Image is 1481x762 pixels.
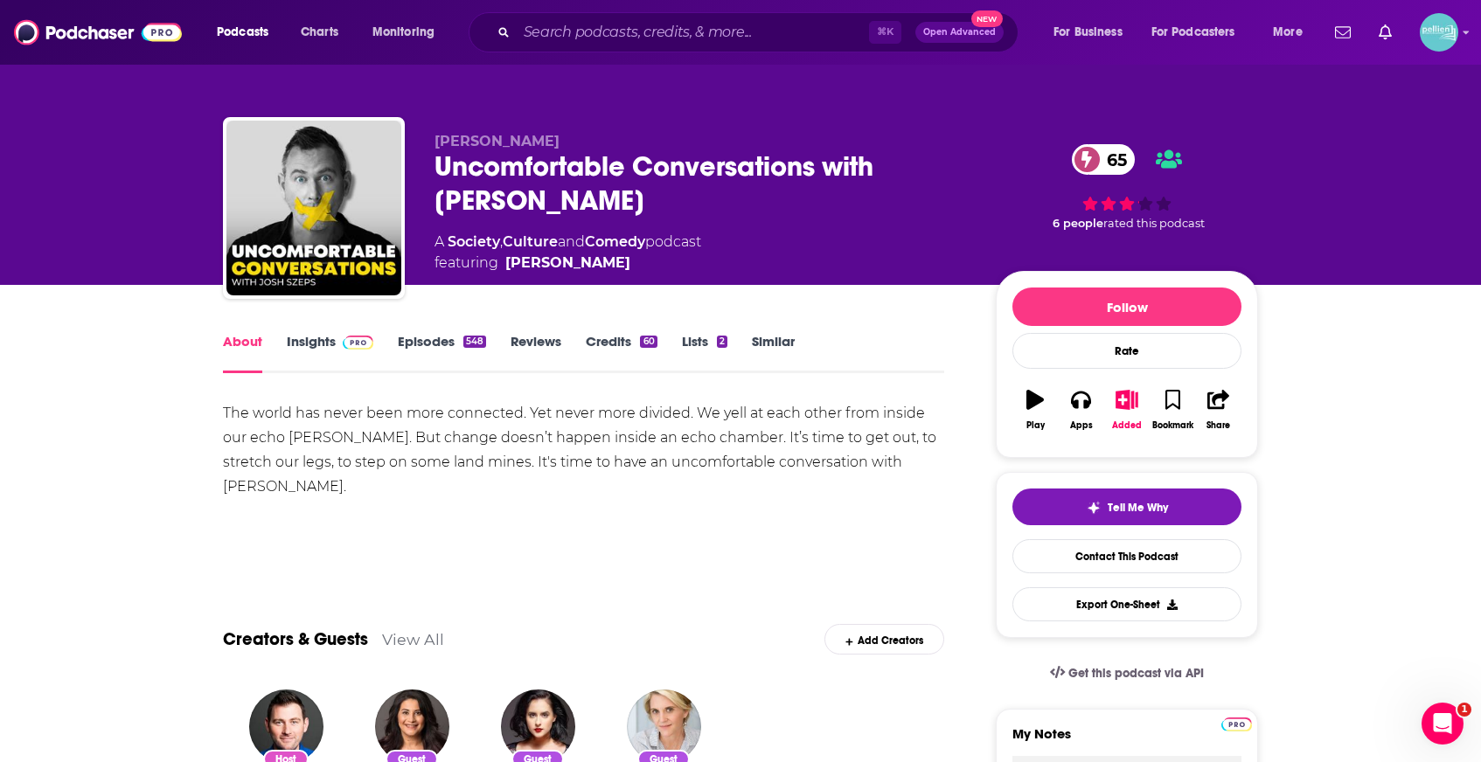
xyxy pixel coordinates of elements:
div: 60 [640,336,657,348]
button: open menu [205,18,291,46]
span: 65 [1089,144,1136,175]
span: New [971,10,1003,27]
div: 2 [717,336,727,348]
button: open menu [1261,18,1325,46]
span: ⌘ K [869,21,901,44]
a: Episodes548 [398,333,486,373]
a: View All [382,630,444,648]
span: [PERSON_NAME] [435,133,560,149]
img: User Profile [1420,13,1458,52]
a: Culture [503,233,558,250]
span: Logged in as JessicaPellien [1420,13,1458,52]
img: Podchaser Pro [343,336,373,350]
img: tell me why sparkle [1087,501,1101,515]
span: For Business [1053,20,1123,45]
span: Open Advanced [923,28,996,37]
img: Podchaser - Follow, Share and Rate Podcasts [14,16,182,49]
a: Comedy [585,233,645,250]
span: 1 [1457,703,1471,717]
a: Society [448,233,500,250]
button: Added [1104,378,1150,441]
div: A podcast [435,232,701,274]
a: Show notifications dropdown [1372,17,1399,47]
button: Bookmark [1150,378,1195,441]
button: open menu [360,18,457,46]
span: featuring [435,253,701,274]
div: Rate [1012,333,1241,369]
div: Play [1026,420,1045,431]
a: Charts [289,18,349,46]
span: Charts [301,20,338,45]
iframe: Intercom live chat [1422,703,1464,745]
div: Search podcasts, credits, & more... [485,12,1035,52]
div: 548 [463,336,486,348]
button: Share [1196,378,1241,441]
div: The world has never been more connected. Yet never more divided. We yell at each other from insid... [223,401,944,548]
div: 65 6 peoplerated this podcast [996,133,1258,242]
button: Export One-Sheet [1012,587,1241,621]
span: Tell Me Why [1108,501,1168,515]
button: open menu [1140,18,1261,46]
a: Creators & Guests [223,628,368,650]
button: Play [1012,378,1058,441]
img: Podchaser Pro [1221,717,1252,731]
span: For Podcasters [1151,20,1235,45]
a: Get this podcast via API [1036,652,1218,695]
button: Show profile menu [1420,13,1458,52]
label: My Notes [1012,725,1241,756]
a: InsightsPodchaser Pro [287,333,373,373]
a: 65 [1072,144,1136,175]
button: Open AdvancedNew [915,22,1004,43]
div: Add Creators [824,624,944,655]
span: Get this podcast via API [1068,666,1204,681]
a: Credits60 [586,333,657,373]
span: Monitoring [372,20,435,45]
a: Show notifications dropdown [1328,17,1358,47]
a: About [223,333,262,373]
button: open menu [1041,18,1144,46]
button: tell me why sparkleTell Me Why [1012,488,1241,525]
a: Lists2 [682,333,727,373]
div: Added [1112,420,1142,431]
span: Podcasts [217,20,268,45]
span: rated this podcast [1103,217,1205,230]
span: More [1273,20,1303,45]
a: Josh Szeps [505,253,630,274]
a: Pro website [1221,715,1252,731]
a: Reviews [511,333,561,373]
span: 6 people [1053,217,1103,230]
button: Follow [1012,287,1241,326]
span: and [558,233,585,250]
a: Contact This Podcast [1012,539,1241,573]
span: , [500,233,503,250]
a: Similar [752,333,795,373]
div: Apps [1070,420,1093,431]
input: Search podcasts, credits, & more... [517,18,869,46]
div: Bookmark [1152,420,1193,431]
div: Share [1206,420,1230,431]
button: Apps [1058,378,1103,441]
img: Uncomfortable Conversations with Josh Szeps [226,121,401,295]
